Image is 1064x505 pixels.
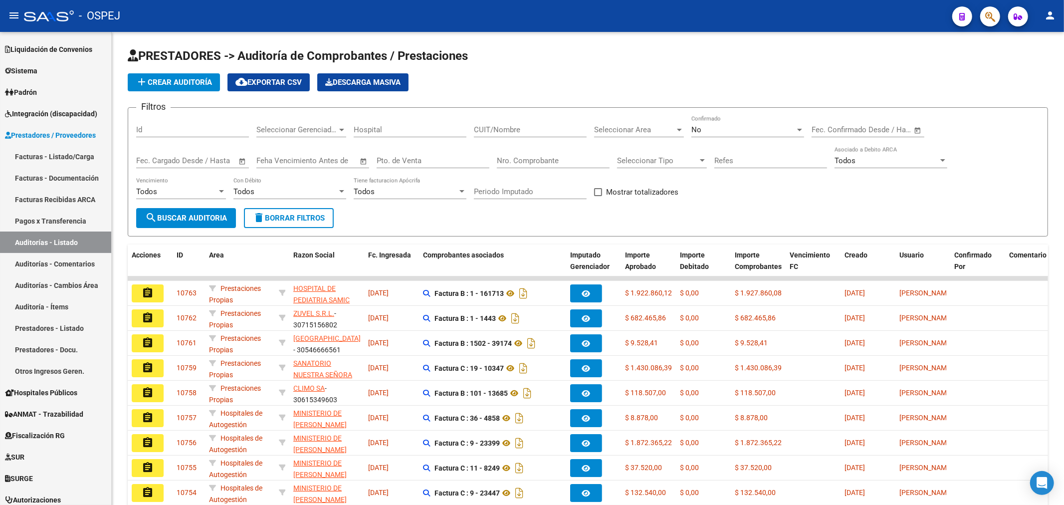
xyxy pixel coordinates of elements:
[293,383,360,404] div: - 30615349603
[680,314,699,322] span: $ 0,00
[5,473,33,484] span: SURGE
[517,360,530,376] i: Descargar documento
[136,208,236,228] button: Buscar Auditoria
[293,409,347,429] span: MINISTERIO DE [PERSON_NAME]
[293,251,335,259] span: Razon Social
[128,245,173,288] datatable-header-cell: Acciones
[253,212,265,224] mat-icon: delete
[209,334,261,354] span: Prestaciones Propias
[177,314,197,322] span: 10762
[513,435,526,451] i: Descargar documento
[317,73,409,91] app-download-masive: Descarga masiva de comprobantes (adjuntos)
[735,464,772,472] span: $ 37.520,00
[812,125,852,134] input: Fecha inicio
[517,285,530,301] i: Descargar documento
[899,251,924,259] span: Usuario
[434,289,504,297] strong: Factura B : 1 - 161713
[5,65,37,76] span: Sistema
[434,414,500,422] strong: Factura C : 36 - 4858
[625,289,672,297] span: $ 1.922.860,12
[625,464,662,472] span: $ 37.520,00
[132,251,161,259] span: Acciones
[325,78,401,87] span: Descarga Masiva
[177,414,197,422] span: 10757
[735,364,782,372] span: $ 1.430.086,39
[434,464,500,472] strong: Factura C : 11 - 8249
[186,156,234,165] input: Fecha fin
[1009,251,1047,259] span: Comentario
[205,245,275,288] datatable-header-cell: Area
[845,464,865,472] span: [DATE]
[434,439,500,447] strong: Factura C : 9 - 23399
[680,251,709,270] span: Importe Debitado
[142,412,154,424] mat-icon: assignment
[235,76,247,88] mat-icon: cloud_download
[173,245,205,288] datatable-header-cell: ID
[209,309,261,329] span: Prestaciones Propias
[5,87,37,98] span: Padrón
[142,312,154,324] mat-icon: assignment
[136,100,171,114] h3: Filtros
[899,439,953,447] span: [PERSON_NAME]
[177,289,197,297] span: 10763
[8,9,20,21] mat-icon: menu
[368,251,411,259] span: Fc. Ingresada
[513,460,526,476] i: Descargar documento
[233,187,254,196] span: Todos
[5,108,97,119] span: Integración (discapacidad)
[895,245,950,288] datatable-header-cell: Usuario
[950,245,1005,288] datatable-header-cell: Confirmado Por
[235,78,302,87] span: Exportar CSV
[735,339,768,347] span: $ 9.528,41
[5,44,92,55] span: Liquidación de Convenios
[845,489,865,497] span: [DATE]
[293,334,361,342] span: [GEOGRAPHIC_DATA]
[912,125,924,136] button: Open calendar
[209,359,261,379] span: Prestaciones Propias
[368,464,389,472] span: [DATE]
[209,384,261,404] span: Prestaciones Propias
[423,251,504,259] span: Comprobantes asociados
[735,289,782,297] span: $ 1.927.860,08
[136,78,212,87] span: Crear Auditoría
[786,245,841,288] datatable-header-cell: Vencimiento FC
[5,430,65,441] span: Fiscalización RG
[293,458,360,479] div: - 30999257182
[293,284,350,326] span: HOSPITAL DE PEDIATRIA SAMIC "PROFESOR [PERSON_NAME]"
[680,339,699,347] span: $ 0,00
[293,309,334,317] span: ZUVEL S.R.L.
[142,437,154,449] mat-icon: assignment
[177,439,197,447] span: 10756
[845,389,865,397] span: [DATE]
[509,310,522,326] i: Descargar documento
[177,464,197,472] span: 10755
[368,289,389,297] span: [DATE]
[845,339,865,347] span: [DATE]
[845,439,865,447] span: [DATE]
[735,489,776,497] span: $ 132.540,00
[434,489,500,497] strong: Factura C : 9 - 23447
[209,459,262,479] span: Hospitales de Autogestión
[293,408,360,429] div: - 30999257182
[899,314,953,322] span: [PERSON_NAME]
[368,314,389,322] span: [DATE]
[680,489,699,497] span: $ 0,00
[293,333,360,354] div: - 30546666561
[128,73,220,91] button: Crear Auditoría
[177,364,197,372] span: 10759
[136,76,148,88] mat-icon: add
[209,484,262,504] span: Hospitales de Autogestión
[244,208,334,228] button: Borrar Filtros
[209,409,262,429] span: Hospitales de Autogestión
[354,187,375,196] span: Todos
[142,337,154,349] mat-icon: assignment
[177,339,197,347] span: 10761
[625,339,658,347] span: $ 9.528,41
[735,251,782,270] span: Importe Comprobantes
[368,439,389,447] span: [DATE]
[680,289,699,297] span: $ 0,00
[845,314,865,322] span: [DATE]
[521,385,534,401] i: Descargar documento
[594,125,675,134] span: Seleccionar Area
[606,186,678,198] span: Mostrar totalizadores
